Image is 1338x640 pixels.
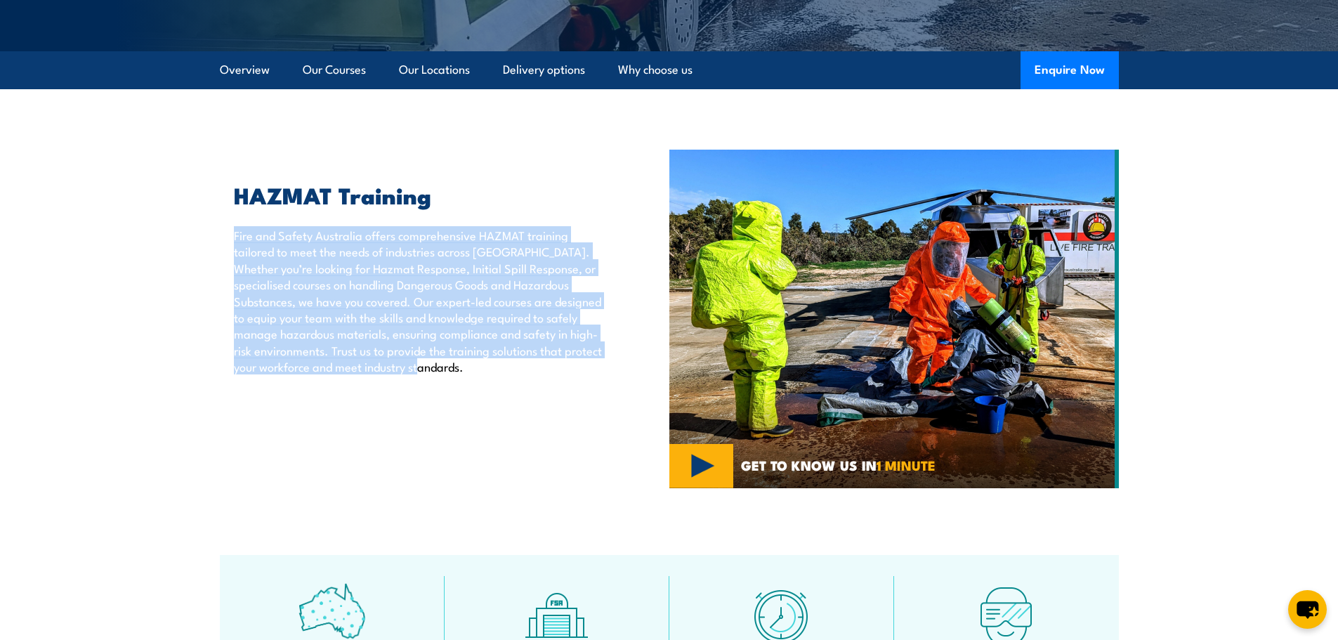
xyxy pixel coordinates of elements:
[669,150,1119,488] img: HAZMAT Response Training
[220,51,270,89] a: Overview
[503,51,585,89] a: Delivery options
[399,51,470,89] a: Our Locations
[741,459,936,471] span: GET TO KNOW US IN
[877,455,936,475] strong: 1 MINUTE
[303,51,366,89] a: Our Courses
[234,185,605,204] h2: HAZMAT Training
[234,227,605,375] p: Fire and Safety Australia offers comprehensive HAZMAT training tailored to meet the needs of indu...
[1288,590,1327,629] button: chat-button
[1021,51,1119,89] button: Enquire Now
[618,51,693,89] a: Why choose us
